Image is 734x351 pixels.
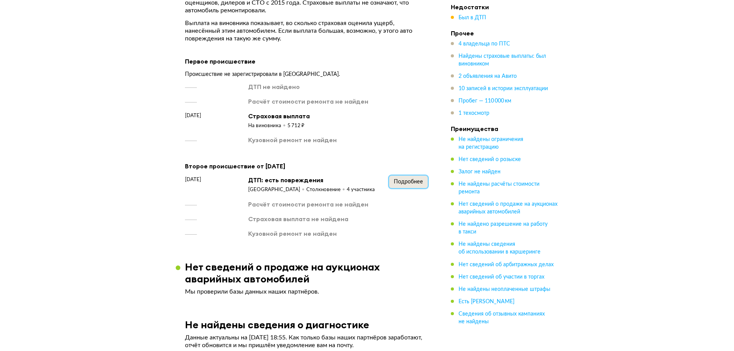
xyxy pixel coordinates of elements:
div: ДТП: есть повреждения [248,176,375,184]
div: Кузовной ремонт не найден [248,136,337,144]
span: Не найдены сведения об использовании в каршеринге [459,242,541,255]
p: Данные актуальны на [DATE] 18:55. Как только базы наших партнёров заработают, отчёт обновится и м... [185,334,428,349]
p: Выплата на виновника показывает, во сколько страховая оценила ущерб, нанесённый этим автомобилем.... [185,19,428,42]
div: Столкновение [306,186,347,193]
span: Не найдено разрешение на работу в такси [459,222,548,235]
span: Залог не найден [459,169,501,175]
span: Не найдены неоплаченные штрафы [459,286,550,292]
span: 2 объявления на Авито [459,74,517,79]
div: Кузовной ремонт не найден [248,229,337,238]
span: Нет сведений о розыске [459,157,521,162]
div: Расчёт стоимости ремонта не найден [248,97,368,106]
span: [DATE] [185,112,201,119]
h3: Не найдены сведения о диагностике [185,319,369,331]
span: Найдены страховые выплаты: был виновником [459,54,546,67]
span: Сведения об отзывных кампаниях не найдены [459,311,545,324]
span: Нет сведений об участии в торгах [459,274,544,279]
span: 4 владельца по ПТС [459,41,510,47]
div: Страховая выплата [248,112,310,120]
span: Не найдены ограничения на регистрацию [459,137,523,150]
span: Есть [PERSON_NAME] [459,299,514,304]
span: Был в ДТП [459,15,486,20]
span: Нет сведений о продаже на аукционах аварийных автомобилей [459,202,558,215]
div: Второе происшествие от [DATE] [185,161,428,171]
div: 5 712 ₽ [287,123,304,129]
div: [GEOGRAPHIC_DATA] [248,186,306,193]
div: Расчёт стоимости ремонта не найден [248,200,368,208]
div: Страховая выплата не найдена [248,215,348,223]
span: Пробег — 110 000 км [459,98,511,104]
span: 10 записей в истории эксплуатации [459,86,548,91]
div: 4 участника [347,186,375,193]
h4: Преимущества [451,125,559,133]
div: Первое происшествие [185,56,428,66]
h4: Прочее [451,29,559,37]
span: Подробнее [394,179,423,185]
span: Не найдены расчёты стоимости ремонта [459,181,539,195]
h3: Нет сведений о продаже на аукционах аварийных автомобилей [185,261,437,285]
span: Нет сведений об арбитражных делах [459,262,554,267]
span: 1 техосмотр [459,111,489,116]
div: На виновника [248,123,287,129]
p: Мы проверили базы данных наших партнёров. [185,288,428,296]
span: [DATE] [185,176,201,183]
button: Подробнее [389,176,428,188]
div: ДТП не найдено [248,82,300,91]
h4: Недостатки [451,3,559,11]
div: Происшествие не зарегистрировали в [GEOGRAPHIC_DATA]. [185,71,428,78]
